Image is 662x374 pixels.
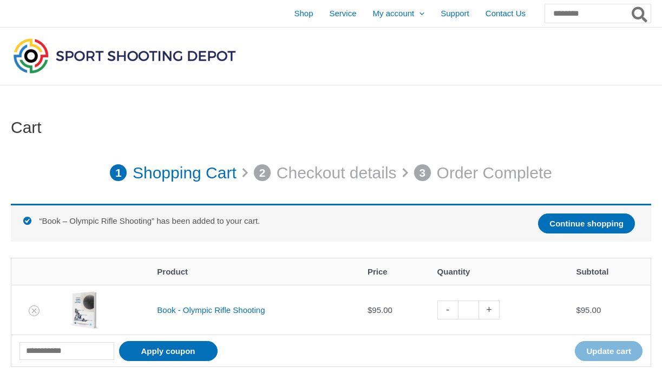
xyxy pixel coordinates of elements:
[437,300,458,319] a: -
[133,158,237,188] p: Shopping Cart
[110,158,237,188] a: 1 Shopping Cart
[157,305,265,315] a: Book - Olympic Rifle Shooting
[110,164,127,182] span: 1
[479,300,500,319] a: +
[11,118,651,137] h1: Cart
[575,341,643,361] button: Update cart
[277,158,397,188] p: Checkout details
[630,4,651,23] button: Search
[429,258,568,285] th: Quantity
[65,291,103,329] img: Book - Olympic Rifle Shooting
[149,258,359,285] th: Product
[254,158,397,188] a: 2 Checkout details
[458,300,479,319] input: Product quantity
[368,305,392,315] bdi: 95.00
[11,36,238,76] img: Sport Shooting Depot
[576,305,580,315] span: $
[11,204,651,242] div: “Book – Olympic Rifle Shooting” has been added to your cart.
[29,305,40,316] a: Remove Book - Olympic Rifle Shooting from cart
[576,305,601,315] bdi: 95.00
[359,258,429,285] th: Price
[568,258,651,285] th: Subtotal
[368,305,372,315] span: $
[538,213,635,233] a: Continue shopping
[119,341,218,361] button: Apply coupon
[254,164,271,182] span: 2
